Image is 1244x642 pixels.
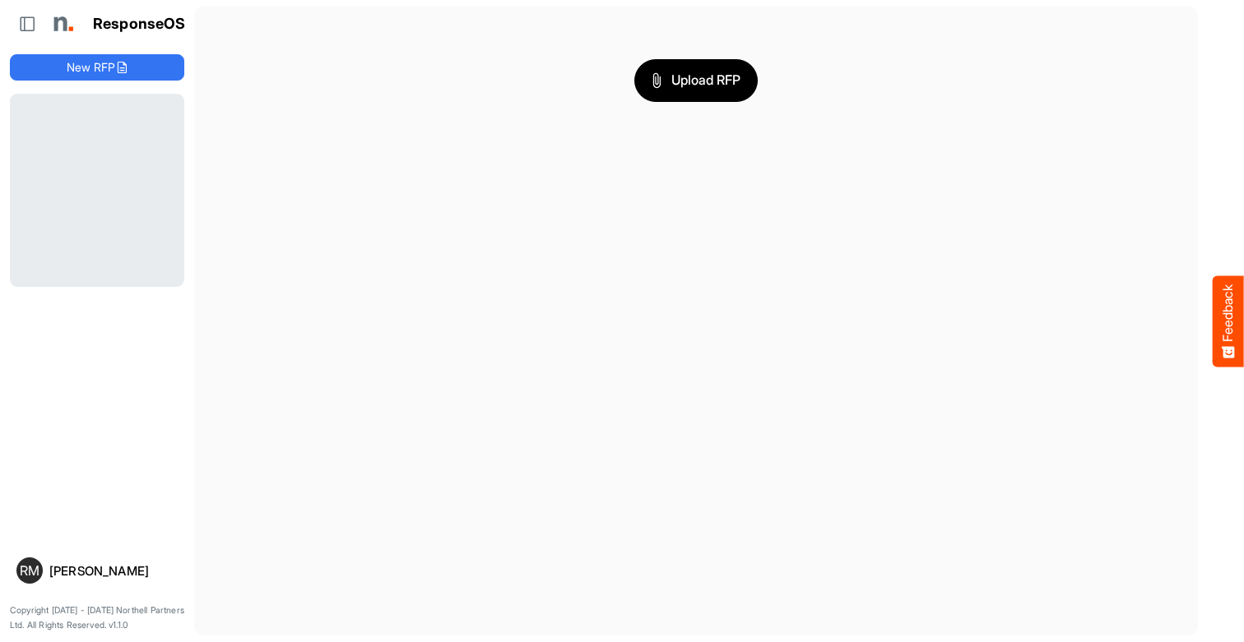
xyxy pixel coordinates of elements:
[49,565,178,577] div: [PERSON_NAME]
[20,564,39,577] span: RM
[10,54,184,81] button: New RFP
[1213,275,1244,367] button: Feedback
[10,94,184,286] div: Loading...
[10,603,184,632] p: Copyright [DATE] - [DATE] Northell Partners Ltd. All Rights Reserved. v1.1.0
[93,16,186,33] h1: ResponseOS
[634,59,758,102] button: Upload RFP
[652,70,740,91] span: Upload RFP
[45,7,78,40] img: Northell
